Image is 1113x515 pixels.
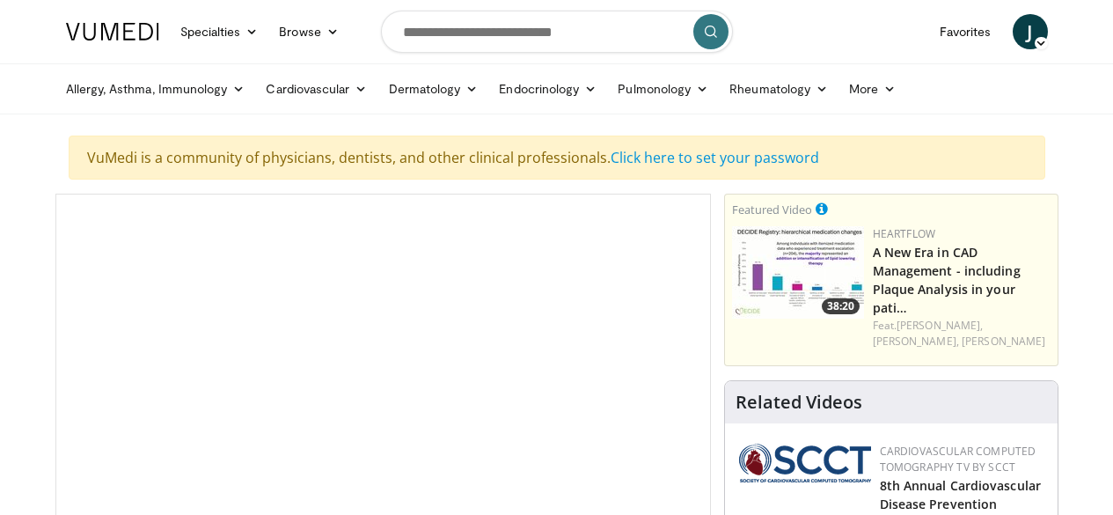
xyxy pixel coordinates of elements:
[873,334,959,349] a: [PERSON_NAME],
[55,71,256,107] a: Allergy, Asthma, Immunology
[962,334,1045,349] a: [PERSON_NAME]
[611,148,819,167] a: Click here to set your password
[268,14,349,49] a: Browse
[66,23,159,40] img: VuMedi Logo
[607,71,719,107] a: Pulmonology
[736,392,862,413] h4: Related Videos
[873,226,936,241] a: Heartflow
[897,318,983,333] a: [PERSON_NAME],
[69,136,1045,180] div: VuMedi is a community of physicians, dentists, and other clinical professionals.
[732,226,864,319] a: 38:20
[732,226,864,319] img: 738d0e2d-290f-4d89-8861-908fb8b721dc.150x105_q85_crop-smart_upscale.jpg
[719,71,838,107] a: Rheumatology
[873,318,1051,349] div: Feat.
[739,444,871,482] img: 51a70120-4f25-49cc-93a4-67582377e75f.png.150x105_q85_autocrop_double_scale_upscale_version-0.2.png
[880,444,1036,475] a: Cardiovascular Computed Tomography TV by SCCT
[822,298,860,314] span: 38:20
[838,71,906,107] a: More
[170,14,269,49] a: Specialties
[488,71,607,107] a: Endocrinology
[1013,14,1048,49] a: J
[378,71,489,107] a: Dermatology
[873,244,1021,316] a: A New Era in CAD Management - including Plaque Analysis in your pati…
[732,202,812,217] small: Featured Video
[929,14,1002,49] a: Favorites
[381,11,733,53] input: Search topics, interventions
[255,71,377,107] a: Cardiovascular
